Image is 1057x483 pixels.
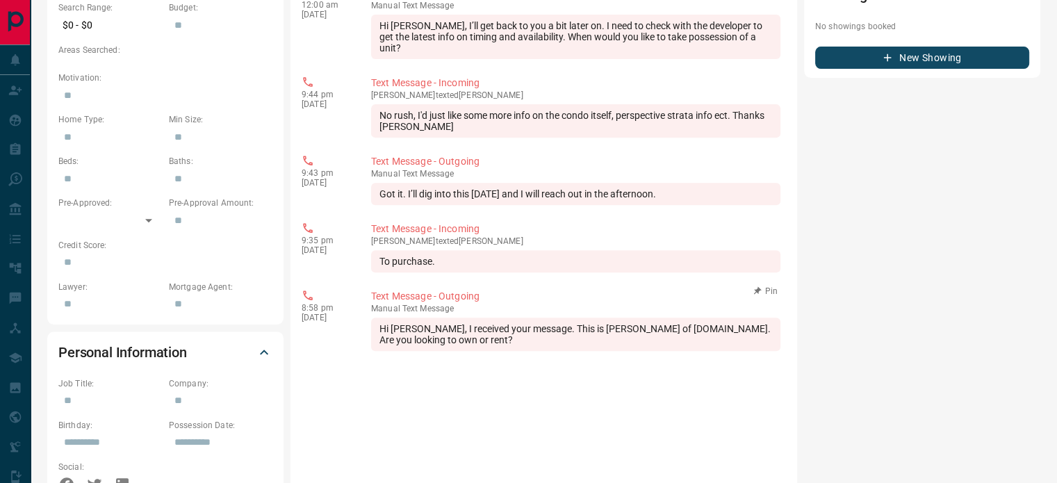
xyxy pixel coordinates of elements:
p: Text Message - Outgoing [371,154,780,169]
p: Min Size: [169,113,272,126]
div: Personal Information [58,336,272,369]
p: 9:44 pm [302,90,350,99]
h2: Personal Information [58,341,187,363]
p: Social: [58,461,162,473]
p: Text Message [371,304,780,313]
p: Baths: [169,155,272,167]
p: [DATE] [302,99,350,109]
p: $0 - $0 [58,14,162,37]
p: [DATE] [302,178,350,188]
p: [DATE] [302,245,350,255]
p: No showings booked [815,20,1029,33]
div: Got it. I’ll dig into this [DATE] and I will reach out in the afternoon. [371,183,780,205]
p: [PERSON_NAME] texted [PERSON_NAME] [371,90,780,100]
p: Lawyer: [58,281,162,293]
p: Budget: [169,1,272,14]
span: manual [371,304,400,313]
span: manual [371,169,400,179]
p: Text Message - Outgoing [371,289,780,304]
p: 9:35 pm [302,236,350,245]
p: Possession Date: [169,419,272,432]
p: Motivation: [58,72,272,84]
p: Text Message - Incoming [371,76,780,90]
button: Pin [746,285,786,297]
div: Hi [PERSON_NAME], I received your message. This is [PERSON_NAME] of [DOMAIN_NAME]. Are you lookin... [371,318,780,351]
p: Text Message [371,169,780,179]
p: Search Range: [58,1,162,14]
div: Hi [PERSON_NAME], I’ll get back to you a bit later on. I need to check with the developer to get ... [371,15,780,59]
p: Mortgage Agent: [169,281,272,293]
p: Birthday: [58,419,162,432]
p: Company: [169,377,272,390]
div: To purchase. [371,250,780,272]
span: manual [371,1,400,10]
p: Text Message [371,1,780,10]
p: Job Title: [58,377,162,390]
p: Pre-Approved: [58,197,162,209]
p: 9:43 pm [302,168,350,178]
div: No rush, I'd just like some more info on the condo itself, perspective strata info ect. Thanks [P... [371,104,780,138]
p: Pre-Approval Amount: [169,197,272,209]
p: [DATE] [302,313,350,322]
p: Credit Score: [58,239,272,252]
p: [PERSON_NAME] texted [PERSON_NAME] [371,236,780,246]
button: New Showing [815,47,1029,69]
p: Text Message - Incoming [371,222,780,236]
p: [DATE] [302,10,350,19]
p: Beds: [58,155,162,167]
p: Areas Searched: [58,44,272,56]
p: Home Type: [58,113,162,126]
p: 8:58 pm [302,303,350,313]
